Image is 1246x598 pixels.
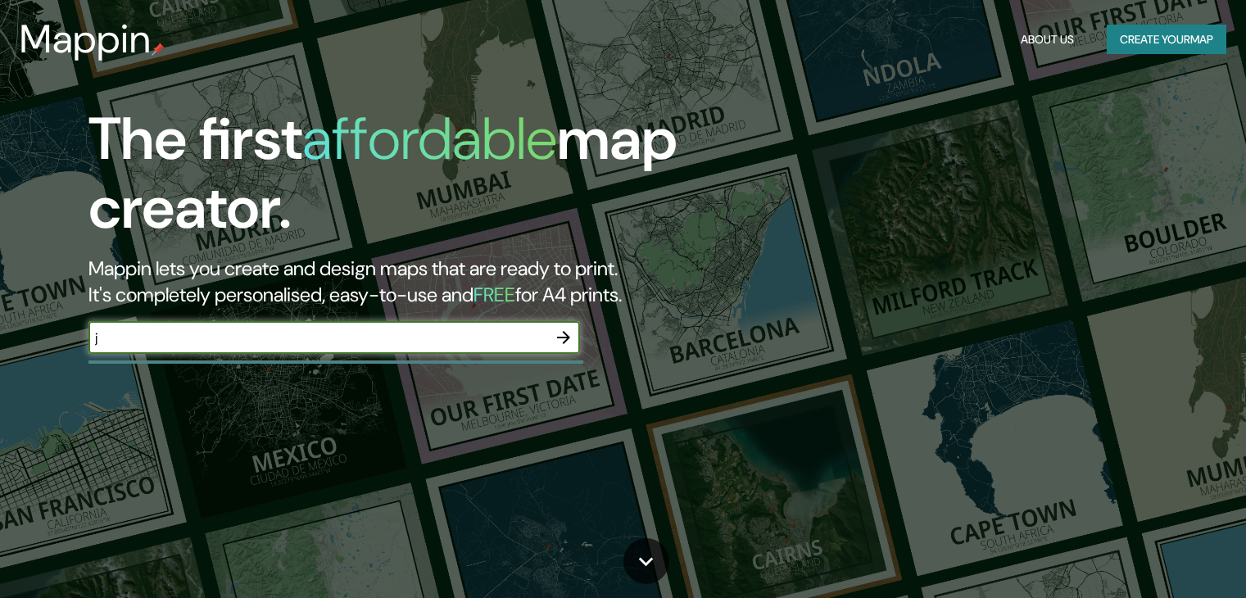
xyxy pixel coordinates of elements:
h5: FREE [473,282,515,307]
img: mappin-pin [152,43,165,56]
button: Create yourmap [1107,25,1226,55]
h2: Mappin lets you create and design maps that are ready to print. It's completely personalised, eas... [88,256,712,308]
button: About Us [1014,25,1081,55]
h1: affordable [302,101,557,177]
input: Choose your favourite place [88,328,547,347]
h1: The first map creator. [88,105,712,256]
h3: Mappin [20,16,152,62]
